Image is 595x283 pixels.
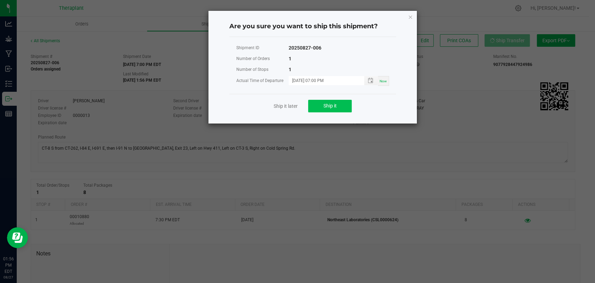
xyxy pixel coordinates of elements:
[323,103,337,109] span: Ship it
[289,44,321,52] div: 20250827-006
[7,227,28,248] iframe: Resource center
[289,76,357,85] input: MM/dd/yyyy HH:MM a
[236,76,289,85] div: Actual Time of Departure
[380,79,387,83] span: Now
[236,65,289,74] div: Number of Stops
[236,54,289,63] div: Number of Orders
[236,44,289,52] div: Shipment ID
[364,76,378,85] span: Toggle popup
[274,103,298,110] a: Ship it later
[289,65,291,74] div: 1
[308,100,352,112] button: Ship it
[408,13,413,21] button: Close
[229,22,396,31] h4: Are you sure you want to ship this shipment?
[289,54,291,63] div: 1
